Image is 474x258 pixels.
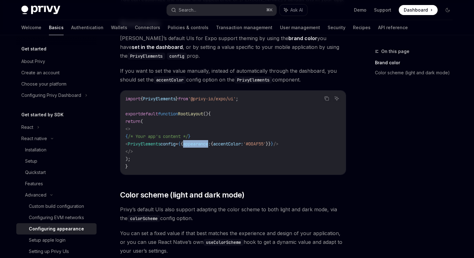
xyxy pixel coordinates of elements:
div: Setting up Privy UIs [29,248,69,255]
div: Advanced [25,191,46,199]
span: /* Your app's content */ [128,134,188,139]
span: RootLayout [178,111,203,117]
div: Configuring Privy Dashboard [21,92,81,99]
button: Toggle dark mode [443,5,453,15]
div: Create an account [21,69,60,76]
a: Setup [16,155,97,167]
span: '#00AF55' [243,141,266,147]
span: '@privy-io/expo/ui' [188,96,236,102]
code: config [167,53,187,60]
a: User management [280,20,320,35]
a: Installation [16,144,97,155]
a: Setting up Privy UIs [16,246,97,257]
a: Setup apple login [16,234,97,246]
div: Installation [25,146,46,154]
span: import [125,96,140,102]
a: Brand color [375,58,458,68]
div: Quickstart [25,169,46,176]
div: Configuring appearance [29,225,84,233]
button: Ask AI [280,4,307,16]
a: Connectors [135,20,160,35]
a: Recipes [353,20,371,35]
span: } [176,96,178,102]
div: Setup [25,157,37,165]
a: Custom build configuration [16,201,97,212]
span: }} [266,141,271,147]
a: Features [16,178,97,189]
span: ( [140,118,143,124]
div: Choose your platform [21,80,66,88]
span: { [140,96,143,102]
span: config [161,141,176,147]
span: You can set a fixed value if that best matches the experience and design of your application, or ... [120,229,346,255]
span: { [211,141,213,147]
code: accentColor [154,76,186,83]
div: Custom build configuration [29,203,84,210]
span: [PERSON_NAME]’s default UIs for Expo support theming by using the you have , or by setting a valu... [120,34,346,60]
span: } [188,134,191,139]
h5: Get started by SDK [21,111,64,118]
a: Policies & controls [168,20,208,35]
span: { [208,111,211,117]
span: If you want to set the value manually, instead of automatically through the dashboard, you should... [120,66,346,84]
code: colorScheme [128,215,160,222]
a: Demo [354,7,366,13]
span: () [203,111,208,117]
span: ⌘ K [266,8,273,13]
span: default [140,111,158,117]
a: Basics [49,20,64,35]
span: } [125,164,128,169]
span: export [125,111,140,117]
span: ; [236,96,238,102]
code: PrivyElements [234,76,272,83]
span: Privy’s default UIs also support adapting the color scheme to both light and dark mode, via the c... [120,205,346,223]
div: React native [21,135,47,142]
a: Authentication [71,20,103,35]
span: < [125,141,128,147]
a: Wallets [111,20,127,35]
div: Search... [179,6,196,14]
span: Dashboard [404,7,428,13]
div: Configuring EVM networks [29,214,84,221]
span: Ask AI [290,7,303,13]
span: /> [273,141,278,147]
span: = [176,141,178,147]
strong: brand color [288,35,317,41]
div: React [21,124,33,131]
button: Copy the contents from the code block [323,94,331,103]
a: About Privy [16,56,97,67]
img: dark logo [21,6,60,14]
a: Support [374,7,391,13]
code: useColorScheme [203,239,244,246]
span: { [125,134,128,139]
span: ); [125,156,130,162]
span: Color scheme (light and dark mode) [120,190,245,200]
a: Security [328,20,345,35]
span: function [158,111,178,117]
div: Setup apple login [29,236,66,244]
h5: Get started [21,45,46,53]
a: Configuring EVM networks [16,212,97,223]
span: return [125,118,140,124]
span: accentColor: [213,141,243,147]
span: appearance: [183,141,211,147]
a: Choose your platform [16,78,97,90]
span: PrivyElements [143,96,176,102]
a: Quickstart [16,167,97,178]
a: Welcome [21,20,41,35]
span: On this page [381,48,409,55]
span: PrivyElements [128,141,161,147]
span: { [178,141,181,147]
span: </> [125,149,133,154]
button: Ask AI [333,94,341,103]
a: set in the dashboard [132,44,183,50]
span: <> [125,126,130,132]
code: PrivyElements [128,53,165,60]
span: { [181,141,183,147]
a: Transaction management [216,20,272,35]
span: } [271,141,273,147]
a: Configuring appearance [16,223,97,234]
a: Create an account [16,67,97,78]
button: Search...⌘K [167,4,276,16]
a: Dashboard [399,5,438,15]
